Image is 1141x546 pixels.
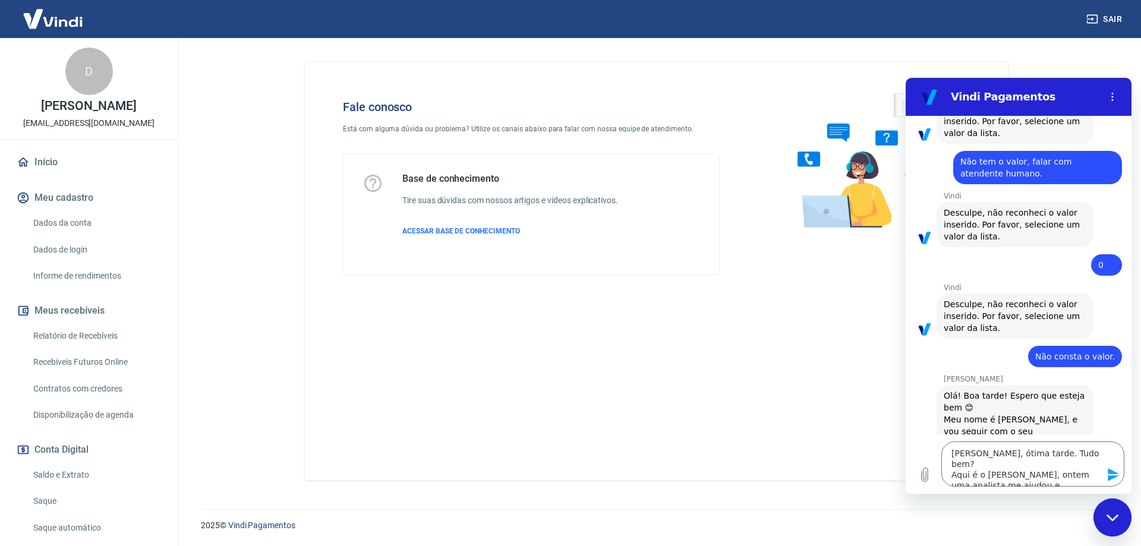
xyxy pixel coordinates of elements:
[29,350,163,374] a: Recebíveis Futuros Online
[29,516,163,540] a: Saque automático
[402,194,618,207] h6: Tire suas dúvidas com nossos artigos e vídeos explicativos.
[1093,498,1131,536] iframe: Botão para abrir a janela de mensagens, conversa em andamento
[29,463,163,487] a: Saldo e Extrato
[14,437,163,463] button: Conta Digital
[343,100,720,114] h4: Fale conosco
[402,226,618,236] a: ACESSAR BASE DE CONHECIMENTO
[906,78,1131,494] iframe: Janela de mensagens
[29,403,163,427] a: Disponibilização de agenda
[29,238,163,262] a: Dados de login
[228,520,295,530] a: Vindi Pagamentos
[29,264,163,288] a: Informe de rendimentos
[23,117,155,130] p: [EMAIL_ADDRESS][DOMAIN_NAME]
[14,149,163,175] a: Início
[14,185,163,211] button: Meu cadastro
[201,519,1112,532] p: 2025 ©
[41,100,136,112] p: [PERSON_NAME]
[343,124,720,134] p: Está com alguma dúvida ou problema? Utilize os canais abaixo para falar com nossa equipe de atend...
[1084,8,1127,30] button: Sair
[29,324,163,348] a: Relatório de Recebíveis
[29,211,163,235] a: Dados da conta
[14,1,92,37] img: Vindi
[29,489,163,513] a: Saque
[402,227,520,235] span: ACESSAR BASE DE CONHECIMENTO
[14,298,163,324] button: Meus recebíveis
[402,173,618,185] h5: Base de conhecimento
[774,81,954,239] img: Fale conosco
[29,377,163,401] a: Contratos com credores
[65,48,113,95] div: D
